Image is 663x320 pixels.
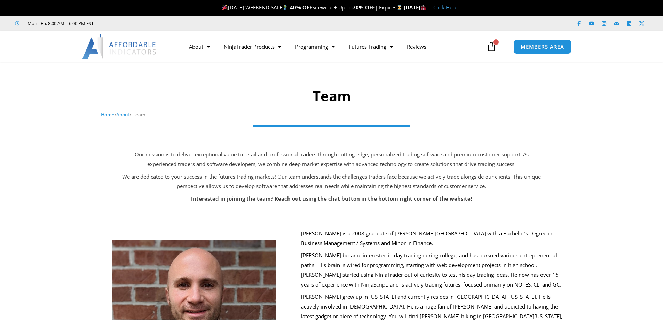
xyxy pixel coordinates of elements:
[101,110,562,119] nav: Breadcrumb
[433,4,457,11] a: Click Here
[353,4,375,11] strong: 70% OFF
[283,5,288,10] img: 🏌️‍♂️
[476,37,507,57] a: 1
[103,20,208,27] iframe: Customer reviews powered by Trustpilot
[222,5,228,10] img: 🎉
[182,39,217,55] a: About
[290,4,312,11] strong: 40% OFF
[116,111,129,118] a: About
[301,229,566,248] p: [PERSON_NAME] is a 2008 graduate of [PERSON_NAME][GEOGRAPHIC_DATA] with a Bachelor’s Degree in Bu...
[121,150,542,169] p: Our mission is to deliver exceptional value to retail and professional traders through cutting-ed...
[397,5,402,10] img: ⌛
[400,39,433,55] a: Reviews
[342,39,400,55] a: Futures Trading
[404,4,426,11] strong: [DATE]
[101,111,115,118] a: Home
[191,195,472,202] strong: Interested in joining the team? Reach out using the chat button in the bottom right corner of the...
[221,4,403,11] span: [DATE] WEEKEND SALE Sitewide + Up To | Expires
[121,172,542,192] p: We are dedicated to your success in the futures trading markets! Our team understands the challen...
[493,39,499,45] span: 1
[101,86,562,106] h1: Team
[301,251,566,289] p: [PERSON_NAME] became interested in day trading during college, and has pursued various entreprene...
[513,40,571,54] a: MEMBERS AREA
[26,19,94,28] span: Mon - Fri: 8:00 AM – 6:00 PM EST
[288,39,342,55] a: Programming
[182,39,485,55] nav: Menu
[421,5,426,10] img: 🏭
[217,39,288,55] a: NinjaTrader Products
[521,44,564,49] span: MEMBERS AREA
[82,34,157,59] img: LogoAI | Affordable Indicators – NinjaTrader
